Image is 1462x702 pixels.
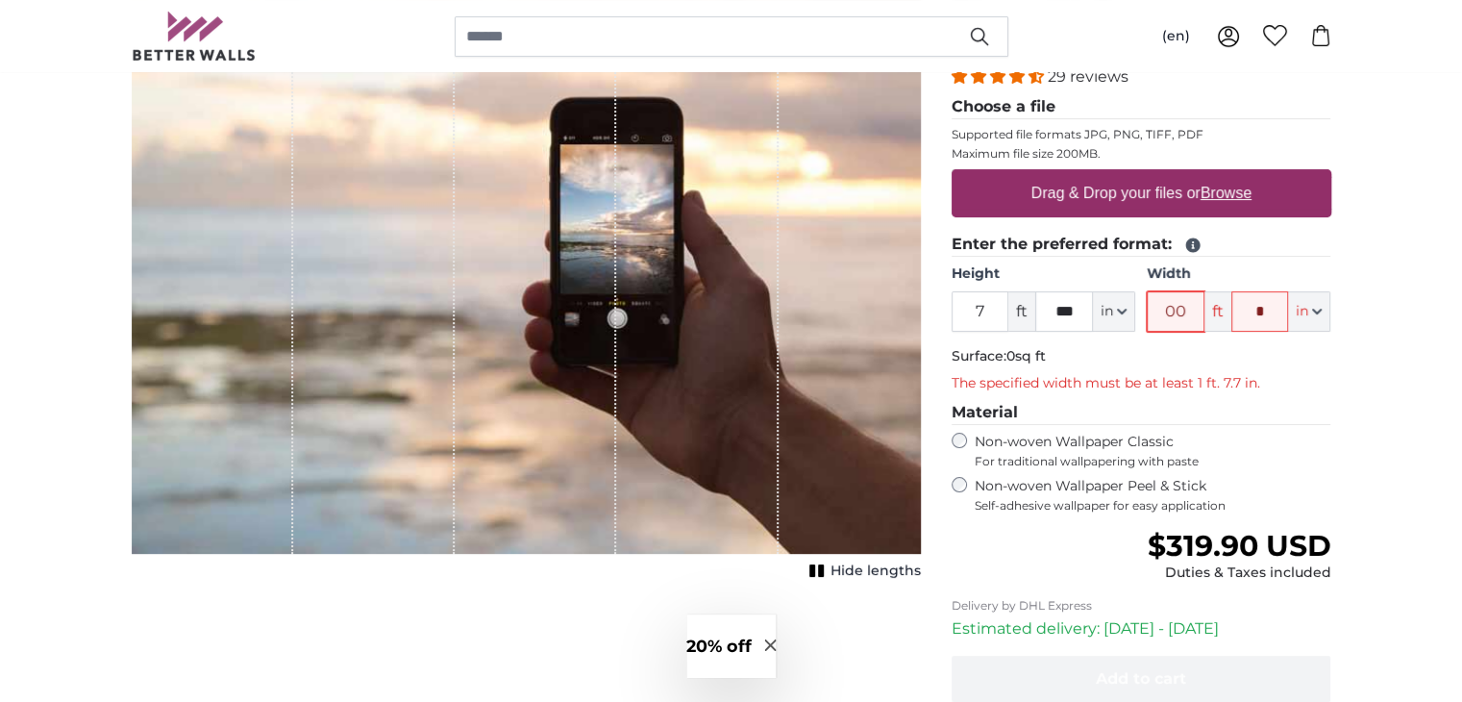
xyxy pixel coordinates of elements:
span: $319.90 USD [1147,528,1330,564]
span: ft [1204,291,1231,332]
p: Estimated delivery: [DATE] - [DATE] [952,617,1331,640]
legend: Material [952,401,1331,425]
img: Betterwalls [132,12,257,61]
span: in [1296,302,1308,321]
span: in [1101,302,1113,321]
p: Supported file formats JPG, PNG, TIFF, PDF [952,127,1331,142]
p: Surface: [952,347,1331,366]
label: Drag & Drop your files or [1023,174,1258,213]
legend: Choose a file [952,95,1331,119]
span: 29 reviews [1048,67,1128,86]
button: in [1288,291,1330,332]
p: The specified width must be at least 1 ft. 7.7 in. [952,374,1331,393]
div: Duties & Taxes included [1147,564,1330,583]
legend: Enter the preferred format: [952,233,1331,257]
u: Browse [1201,185,1251,201]
span: Self-adhesive wallpaper for easy application [975,498,1331,514]
label: Height [952,264,1135,284]
label: Non-woven Wallpaper Classic [975,433,1331,469]
span: Add to cart [1096,669,1186,688]
span: 4.34 stars [952,67,1048,86]
p: Delivery by DHL Express [952,598,1331,614]
button: Hide lengths [804,558,921,585]
span: ft [1008,291,1035,332]
span: For traditional wallpapering with paste [975,454,1331,469]
span: Hide lengths [830,562,921,581]
label: Width [1147,264,1330,284]
button: Add to cart [952,656,1331,702]
label: Non-woven Wallpaper Peel & Stick [975,477,1331,514]
p: Maximum file size 200MB. [952,146,1331,162]
button: (en) [1147,19,1205,54]
button: in [1093,291,1135,332]
span: 0sq ft [1006,347,1046,364]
